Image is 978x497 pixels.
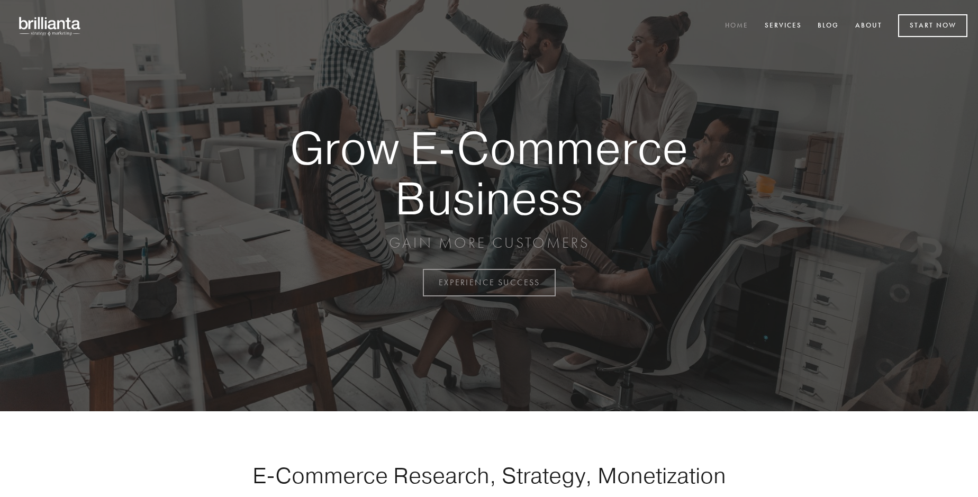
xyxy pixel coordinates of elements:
a: Home [718,17,755,35]
a: Services [758,17,809,35]
a: Blog [811,17,846,35]
h1: E-Commerce Research, Strategy, Monetization [219,462,759,489]
a: EXPERIENCE SUCCESS [423,269,556,296]
img: brillianta - research, strategy, marketing [11,11,90,41]
a: About [848,17,889,35]
a: Start Now [898,14,967,37]
p: GAIN MORE CUSTOMERS [253,233,725,252]
strong: Grow E-Commerce Business [253,123,725,223]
